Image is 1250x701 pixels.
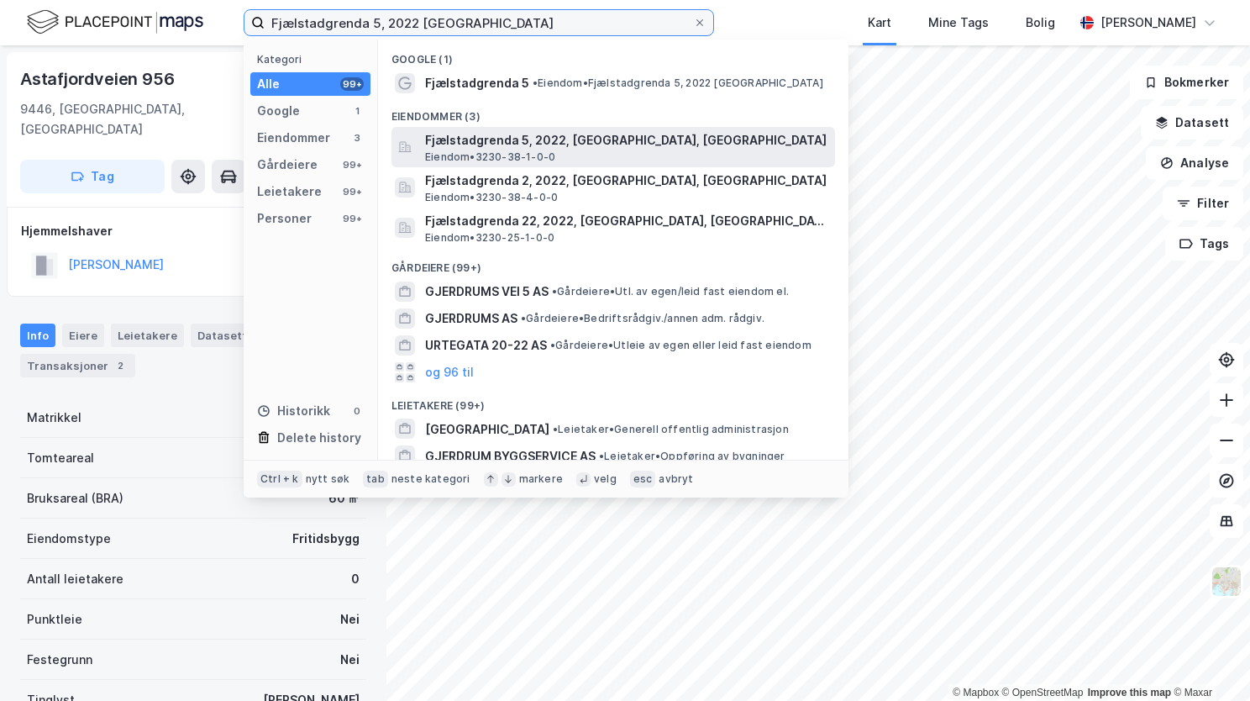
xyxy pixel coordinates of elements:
a: Mapbox [953,687,999,698]
div: Leietakere [111,324,184,347]
div: [PERSON_NAME] [1100,13,1196,33]
div: Hjemmelshaver [21,221,365,241]
input: Søk på adresse, matrikkel, gårdeiere, leietakere eller personer [265,10,693,35]
div: Google (1) [378,40,848,70]
button: Bokmerker [1130,66,1243,99]
div: Mine Tags [928,13,989,33]
div: tab [363,471,388,488]
button: Tag [20,160,165,193]
div: Google [257,101,300,121]
div: Leietakere [257,182,322,202]
div: Punktleie [27,609,82,630]
div: Historikk [257,401,330,421]
div: Eiendomstype [27,529,111,549]
div: Tomteareal [27,448,94,468]
div: Gårdeiere [257,155,318,175]
div: Antall leietakere [27,569,123,589]
div: esc [630,471,656,488]
div: 1 [350,104,364,118]
span: Leietaker • Oppføring av bygninger [599,450,785,463]
div: Festegrunn [27,650,92,670]
span: Fjælstadgrenda 5 [425,73,529,93]
div: Ctrl + k [257,471,302,488]
div: Matrikkel [27,408,81,428]
div: Eiere [62,324,104,347]
div: 9446, [GEOGRAPHIC_DATA], [GEOGRAPHIC_DATA] [20,99,278,140]
div: Datasett [191,324,254,347]
span: • [550,339,555,351]
span: [GEOGRAPHIC_DATA] [425,419,549,440]
span: Eiendom • 3230-25-1-0-0 [425,231,554,245]
div: avbryt [659,472,693,486]
div: Leietakere (99+) [378,386,848,416]
div: Bruksareal (BRA) [27,488,123,509]
iframe: Chat Widget [1166,620,1250,701]
div: markere [519,472,563,486]
div: Eiendommer (3) [378,97,848,127]
div: Eiendommer [257,128,330,148]
span: Eiendom • 3230-38-4-0-0 [425,191,558,204]
div: Alle [257,74,280,94]
div: 3 [350,131,364,145]
span: Leietaker • Generell offentlig administrasjon [553,423,789,436]
div: velg [594,472,617,486]
span: • [553,423,558,435]
span: Gårdeiere • Bedriftsrådgiv./annen adm. rådgiv. [521,312,764,325]
button: Filter [1163,187,1243,220]
span: Eiendom • Fjælstadgrenda 5, 2022 [GEOGRAPHIC_DATA] [533,76,823,90]
div: 99+ [340,212,364,225]
div: 99+ [340,77,364,91]
span: GJERDRUM BYGGSERVICE AS [425,446,596,466]
button: Analyse [1146,146,1243,180]
div: 0 [350,404,364,418]
div: Bolig [1026,13,1055,33]
img: Z [1211,566,1242,598]
div: nytt søk [306,472,350,486]
span: GJERDRUMS VEI 5 AS [425,282,549,302]
div: Nei [340,609,360,630]
button: og 96 til [425,362,474,382]
div: 2 [112,357,129,374]
div: 60 ㎡ [328,488,360,509]
div: neste kategori [391,472,470,486]
a: Improve this map [1088,687,1171,698]
span: • [599,450,604,462]
div: 99+ [340,185,364,198]
div: Transaksjoner [20,354,135,377]
button: Tags [1165,227,1243,261]
a: OpenStreetMap [1002,687,1084,698]
div: Kategori [257,53,370,66]
span: • [552,285,557,298]
div: Info [20,324,55,347]
div: Astafjordveien 956 [20,66,177,92]
div: Personer [257,208,312,229]
span: • [533,76,538,89]
div: Nei [340,650,360,670]
div: Delete history [277,428,361,448]
div: Gårdeiere (99+) [378,248,848,278]
button: Datasett [1141,106,1243,140]
div: 99+ [340,158,364,171]
span: URTEGATA 20-22 AS [425,335,547,356]
div: Fritidsbygg [292,529,360,549]
span: Fjælstadgrenda 2, 2022, [GEOGRAPHIC_DATA], [GEOGRAPHIC_DATA] [425,171,828,191]
span: Fjælstadgrenda 5, 2022, [GEOGRAPHIC_DATA], [GEOGRAPHIC_DATA] [425,130,828,150]
div: Kart [868,13,891,33]
span: Fjælstadgrenda 22, 2022, [GEOGRAPHIC_DATA], [GEOGRAPHIC_DATA] [425,211,828,231]
span: Gårdeiere • Utleie av egen eller leid fast eiendom [550,339,811,352]
span: GJERDRUMS AS [425,308,517,329]
span: Eiendom • 3230-38-1-0-0 [425,150,555,164]
div: 0 [351,569,360,589]
img: logo.f888ab2527a4732fd821a326f86c7f29.svg [27,8,203,37]
span: Gårdeiere • Utl. av egen/leid fast eiendom el. [552,285,789,298]
span: • [521,312,526,324]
